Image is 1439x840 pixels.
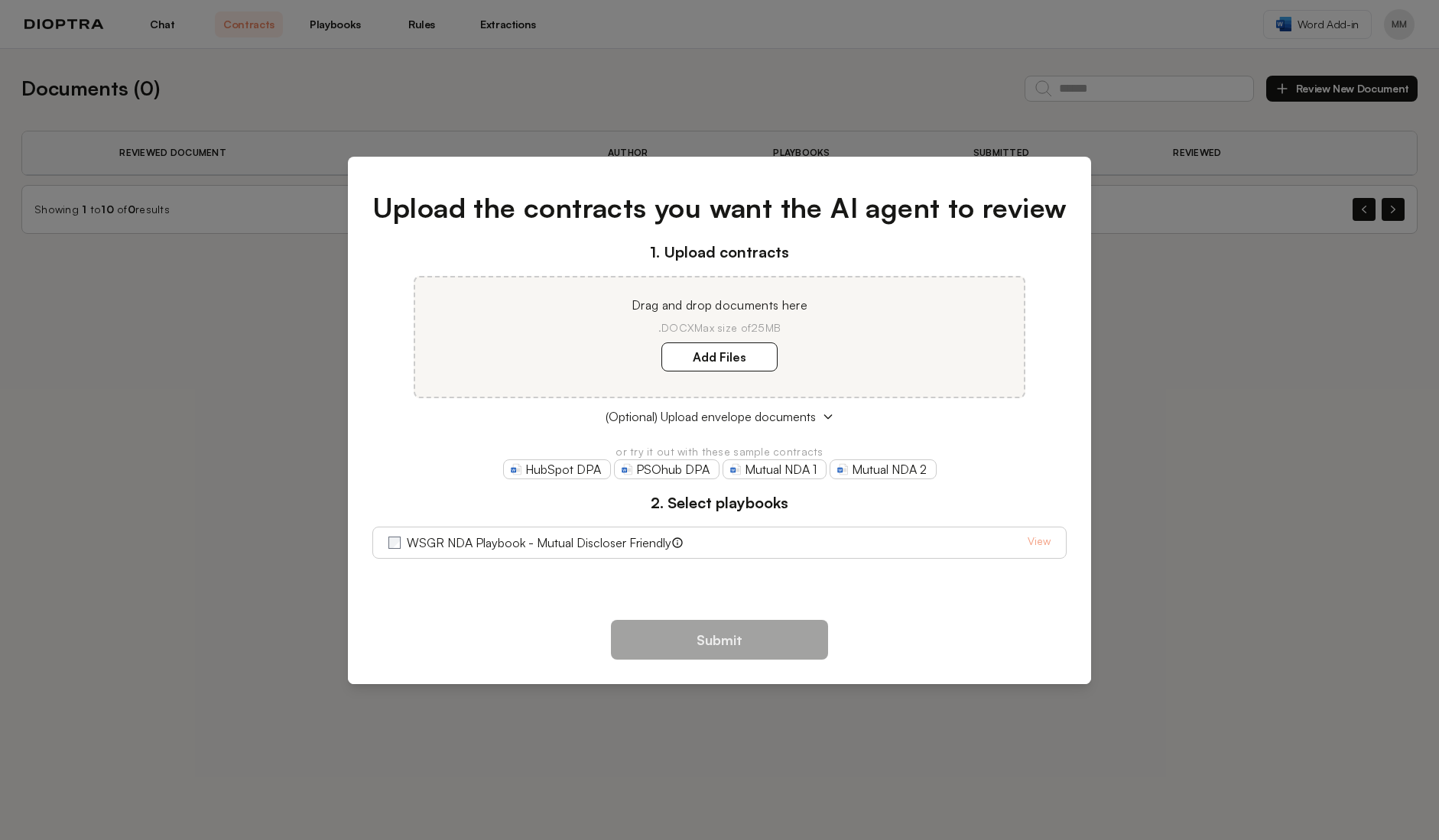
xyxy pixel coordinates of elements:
p: or try it out with these sample contracts [372,444,1067,459]
p: Drag and drop documents here [434,296,1005,314]
h3: 1. Upload contracts [372,241,1067,264]
a: View [1028,534,1051,552]
h1: Upload the contracts you want the AI agent to review [372,187,1067,229]
h3: 2. Select playbooks [372,491,1067,514]
span: (Optional) Upload envelope documents [606,407,816,426]
a: Mutual NDA 1 [723,459,827,479]
a: HubSpot DPA [503,459,611,479]
label: WSGR NDA Playbook - Mutual Discloser Friendly [407,534,671,552]
a: Mutual NDA 2 [830,459,937,479]
label: Add Files [661,342,778,371]
a: PSOhub DPA [614,459,719,479]
button: Submit [611,620,828,660]
button: (Optional) Upload envelope documents [372,407,1067,426]
p: .DOCX Max size of 25MB [434,320,1005,336]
